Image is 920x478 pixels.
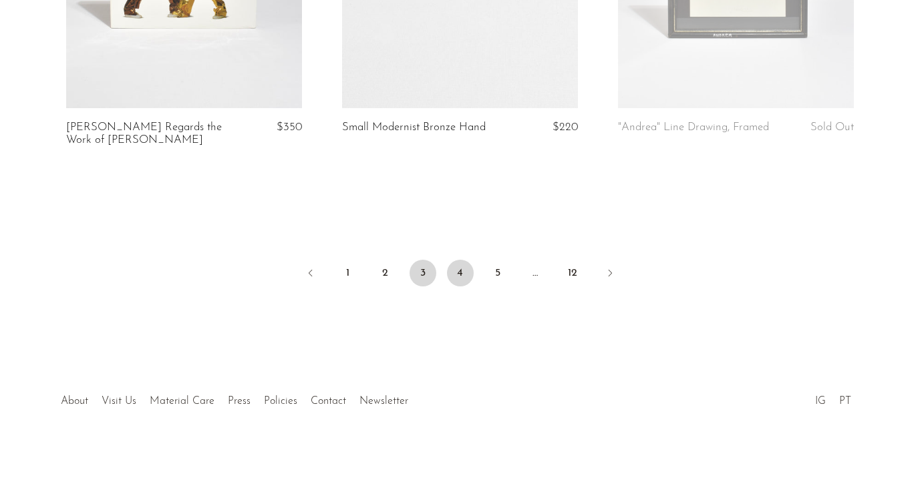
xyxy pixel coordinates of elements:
[264,396,297,407] a: Policies
[808,385,858,411] ul: Social Medias
[815,396,826,407] a: IG
[522,260,549,286] span: …
[66,122,223,146] a: [PERSON_NAME] Regards the Work of [PERSON_NAME]
[228,396,251,407] a: Press
[553,122,578,133] span: $220
[559,260,586,286] a: 12
[311,396,346,407] a: Contact
[597,260,623,289] a: Next
[277,122,302,133] span: $350
[297,260,324,289] a: Previous
[342,122,486,134] a: Small Modernist Bronze Hand
[484,260,511,286] a: 5
[102,396,136,407] a: Visit Us
[372,260,399,286] a: 2
[335,260,361,286] a: 1
[61,396,88,407] a: About
[839,396,851,407] a: PT
[447,260,474,286] a: 4
[810,122,854,133] span: Sold Out
[618,122,769,134] a: "Andrea" Line Drawing, Framed
[54,385,415,411] ul: Quick links
[410,260,436,286] span: 3
[150,396,214,407] a: Material Care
